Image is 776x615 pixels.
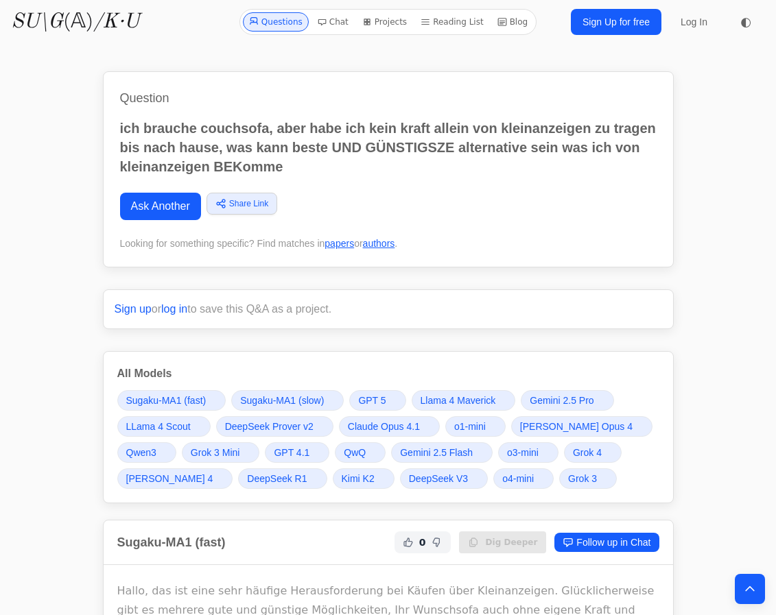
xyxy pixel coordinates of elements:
[429,534,445,551] button: Not Helpful
[126,420,191,433] span: LLama 4 Scout
[231,390,344,411] a: Sugaku-MA1 (slow)
[740,16,751,28] span: ◐
[216,416,333,437] a: DeepSeek Prover v2
[363,238,395,249] a: authors
[265,442,329,463] a: GPT 4.1
[412,390,516,411] a: Llama 4 Maverick
[357,12,412,32] a: Projects
[400,446,473,459] span: Gemini 2.5 Flash
[240,394,324,407] span: Sugaku-MA1 (slow)
[126,472,213,485] span: [PERSON_NAME] 4
[409,472,468,485] span: DeepSeek V3
[348,420,420,433] span: Claude Opus 4.1
[117,533,226,552] h2: Sugaku-MA1 (fast)
[325,238,354,249] a: papers
[344,446,366,459] span: QwQ
[274,446,309,459] span: GPT 4.1
[672,10,716,34] a: Log In
[126,394,207,407] span: Sugaku-MA1 (fast)
[391,442,493,463] a: Gemini 2.5 Flash
[735,574,765,604] button: Back to top
[117,390,226,411] a: Sugaku-MA1 (fast)
[225,420,314,433] span: DeepSeek Prover v2
[573,446,602,459] span: Grok 4
[247,472,307,485] span: DeepSeek R1
[493,468,554,489] a: o4-mini
[117,365,659,382] h3: All Models
[530,394,593,407] span: Gemini 2.5 Pro
[559,468,617,489] a: Grok 3
[93,12,139,32] i: /K·U
[498,442,559,463] a: o3-mini
[521,390,613,411] a: Gemini 2.5 Pro
[120,193,201,220] a: Ask Another
[335,442,386,463] a: QwQ
[400,534,416,551] button: Helpful
[229,197,268,210] span: Share Link
[243,12,309,32] a: Questions
[120,119,657,176] p: ich brauche couchsofa, aber habe ich kein kraft allein von kleinanzeigen zu tragen bis nach hause...
[115,301,662,317] p: or to save this Q&A as a project.
[507,446,539,459] span: o3-mini
[564,442,622,463] a: Grok 4
[120,237,657,250] div: Looking for something specific? Find matches in or .
[492,12,534,32] a: Blog
[115,303,152,315] a: Sign up
[419,535,426,549] span: 0
[571,9,661,35] a: Sign Up for free
[415,12,489,32] a: Reading List
[191,446,240,459] span: Grok 3 Mini
[358,394,386,407] span: GPT 5
[117,468,233,489] a: [PERSON_NAME] 4
[126,446,156,459] span: Qwen3
[421,394,496,407] span: Llama 4 Maverick
[11,12,63,32] i: SU\G
[311,12,354,32] a: Chat
[342,472,375,485] span: Kimi K2
[568,472,597,485] span: Grok 3
[120,88,657,108] h1: Question
[339,416,440,437] a: Claude Opus 4.1
[182,442,260,463] a: Grok 3 Mini
[502,472,534,485] span: o4-mini
[554,533,659,552] a: Follow up in Chat
[520,420,633,433] span: [PERSON_NAME] Opus 4
[349,390,405,411] a: GPT 5
[238,468,327,489] a: DeepSeek R1
[445,416,506,437] a: o1-mini
[161,303,187,315] a: log in
[11,10,139,34] a: SU\G(𝔸)/K·U
[117,442,176,463] a: Qwen3
[732,8,760,36] button: ◐
[117,416,211,437] a: LLama 4 Scout
[511,416,652,437] a: [PERSON_NAME] Opus 4
[400,468,488,489] a: DeepSeek V3
[454,420,486,433] span: o1-mini
[333,468,395,489] a: Kimi K2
